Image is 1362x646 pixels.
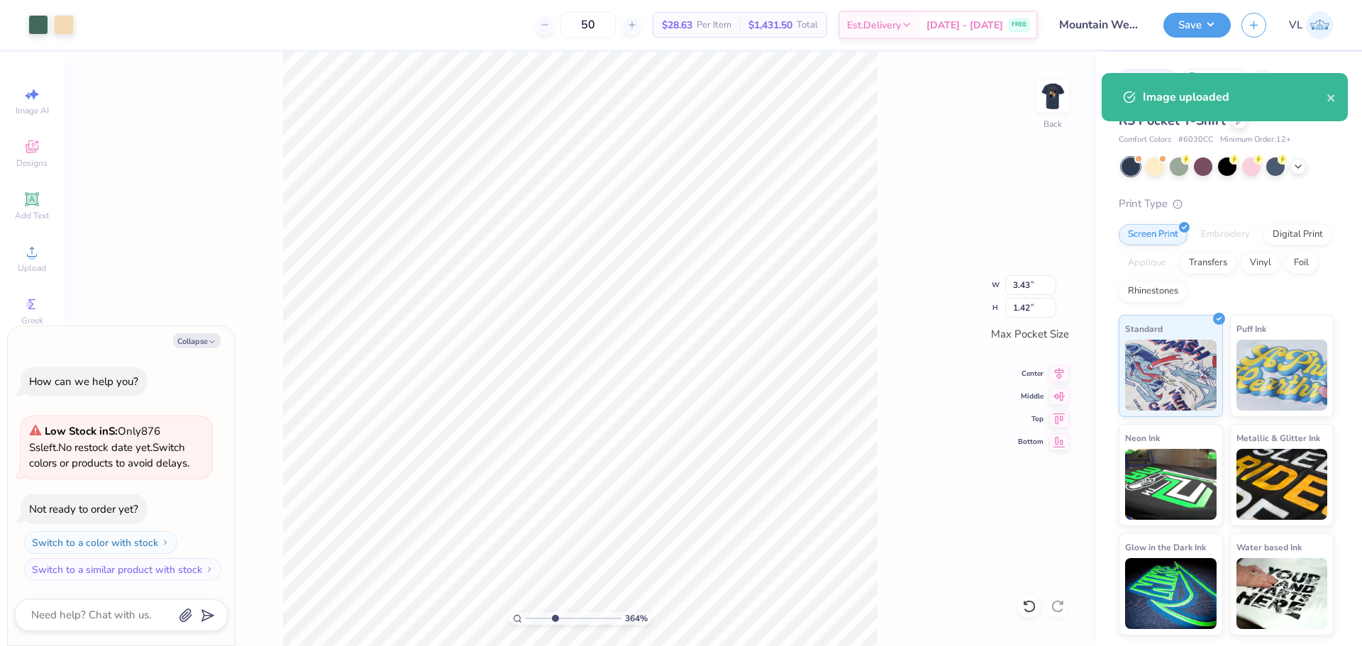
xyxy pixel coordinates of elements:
div: Embroidery [1192,224,1259,245]
span: Bottom [1018,437,1043,447]
img: Puff Ink [1236,340,1328,411]
img: Back [1039,82,1067,111]
span: No restock date yet. [58,440,153,455]
span: Upload [18,262,46,274]
div: Foil [1285,252,1318,274]
span: Add Text [15,210,49,221]
span: [DATE] - [DATE] [926,18,1003,33]
span: Total [797,18,818,33]
div: How can we help you? [29,374,138,389]
img: Metallic & Glitter Ink [1236,449,1328,520]
span: Designs [16,157,48,169]
button: Switch to a similar product with stock [24,558,221,581]
span: Glow in the Dark Ink [1125,540,1206,555]
div: Screen Print [1119,224,1187,245]
span: Only 876 Ss left. Switch colors or products to avoid delays. [29,424,189,470]
img: Neon Ink [1125,449,1217,520]
span: Metallic & Glitter Ink [1236,430,1320,445]
img: Standard [1125,340,1217,411]
div: Transfers [1180,252,1236,274]
img: Glow in the Dark Ink [1125,558,1217,629]
div: Digital Print [1263,224,1332,245]
img: Water based Ink [1236,558,1328,629]
span: 364 % [625,612,648,625]
strong: Low Stock in S : [45,424,118,438]
span: # 6030CC [1178,134,1213,146]
span: Middle [1018,391,1043,401]
span: Puff Ink [1236,321,1266,336]
div: Image uploaded [1143,89,1327,106]
div: Back [1043,118,1062,130]
span: Neon Ink [1125,430,1160,445]
input: Untitled Design [1048,11,1153,39]
span: Top [1018,414,1043,424]
span: $28.63 [662,18,692,33]
div: Applique [1119,252,1175,274]
img: Switch to a color with stock [161,538,170,547]
span: Est. Delivery [847,18,901,33]
span: Per Item [697,18,731,33]
span: Comfort Colors [1119,134,1171,146]
span: Standard [1125,321,1163,336]
button: close [1327,89,1336,106]
button: Switch to a color with stock [24,531,177,554]
input: – – [560,12,616,38]
span: $1,431.50 [748,18,792,33]
span: Center [1018,369,1043,379]
span: Greek [21,315,43,326]
div: Not ready to order yet? [29,502,138,516]
span: FREE [1012,20,1026,30]
div: Print Type [1119,196,1334,212]
div: Rhinestones [1119,281,1187,302]
div: Vinyl [1241,252,1280,274]
button: Collapse [173,333,221,348]
span: Image AI [16,105,49,116]
img: Switch to a similar product with stock [205,565,214,574]
span: Water based Ink [1236,540,1302,555]
span: Minimum Order: 12 + [1220,134,1291,146]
